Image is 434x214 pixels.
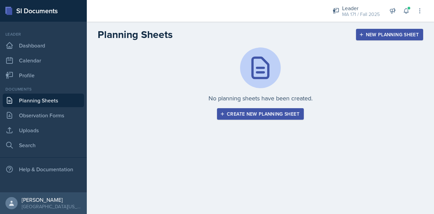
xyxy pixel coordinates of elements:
[342,11,380,18] div: MA 171 / Fall 2025
[3,94,84,107] a: Planning Sheets
[22,203,81,210] div: [GEOGRAPHIC_DATA][US_STATE] in [GEOGRAPHIC_DATA]
[3,123,84,137] a: Uploads
[3,31,84,37] div: Leader
[3,138,84,152] a: Search
[3,162,84,176] div: Help & Documentation
[3,69,84,82] a: Profile
[22,196,81,203] div: [PERSON_NAME]
[342,4,380,12] div: Leader
[360,32,419,37] div: New Planning Sheet
[217,108,304,120] button: Create new planning sheet
[3,109,84,122] a: Observation Forms
[221,111,299,117] div: Create new planning sheet
[98,28,173,41] h2: Planning Sheets
[3,39,84,52] a: Dashboard
[3,86,84,92] div: Documents
[3,54,84,67] a: Calendar
[356,29,423,40] button: New Planning Sheet
[209,94,313,103] p: No planning sheets have been created.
